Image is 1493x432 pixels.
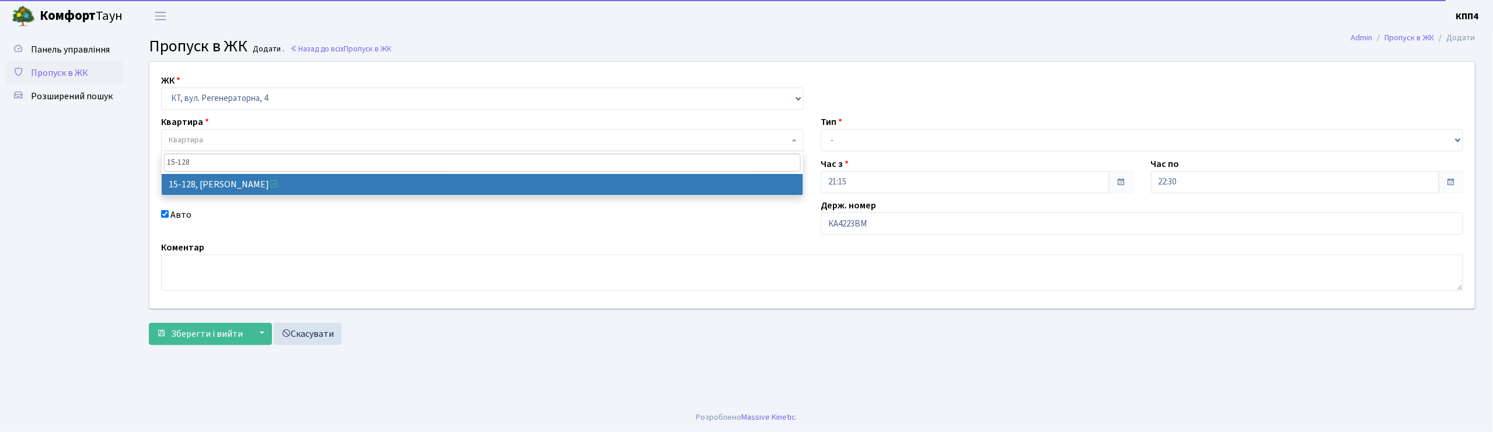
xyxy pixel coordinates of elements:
[696,411,797,424] div: Розроблено .
[31,90,113,103] span: Розширений пошук
[170,208,191,222] label: Авто
[344,43,392,54] span: Пропуск в ЖК
[149,34,247,58] span: Пропуск в ЖК
[31,43,110,56] span: Панель управління
[169,134,203,146] span: Квартира
[1456,9,1479,23] a: КПП4
[290,43,392,54] a: Назад до всіхПропуск в ЖК
[6,61,123,85] a: Пропуск в ЖК
[821,198,877,212] label: Держ. номер
[161,241,204,255] label: Коментар
[161,74,180,88] label: ЖК
[31,67,88,79] span: Пропуск в ЖК
[741,411,796,423] a: Massive Kinetic
[171,328,243,340] span: Зберегти і вийти
[1151,157,1180,171] label: Час по
[6,38,123,61] a: Панель управління
[1435,32,1475,44] li: Додати
[161,115,209,129] label: Квартира
[6,85,123,108] a: Розширений пошук
[149,323,250,345] button: Зберегти і вийти
[40,6,123,26] span: Таун
[821,115,843,129] label: Тип
[1456,10,1479,23] b: КПП4
[40,6,96,25] b: Комфорт
[821,212,1464,235] input: АА1234АА
[1351,32,1373,44] a: Admin
[821,157,849,171] label: Час з
[274,323,341,345] a: Скасувати
[162,174,803,195] li: 15-128, [PERSON_NAME]
[251,44,285,54] small: Додати .
[146,6,175,26] button: Переключити навігацію
[1385,32,1435,44] a: Пропуск в ЖК
[12,5,35,28] img: logo.png
[1334,26,1493,50] nav: breadcrumb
